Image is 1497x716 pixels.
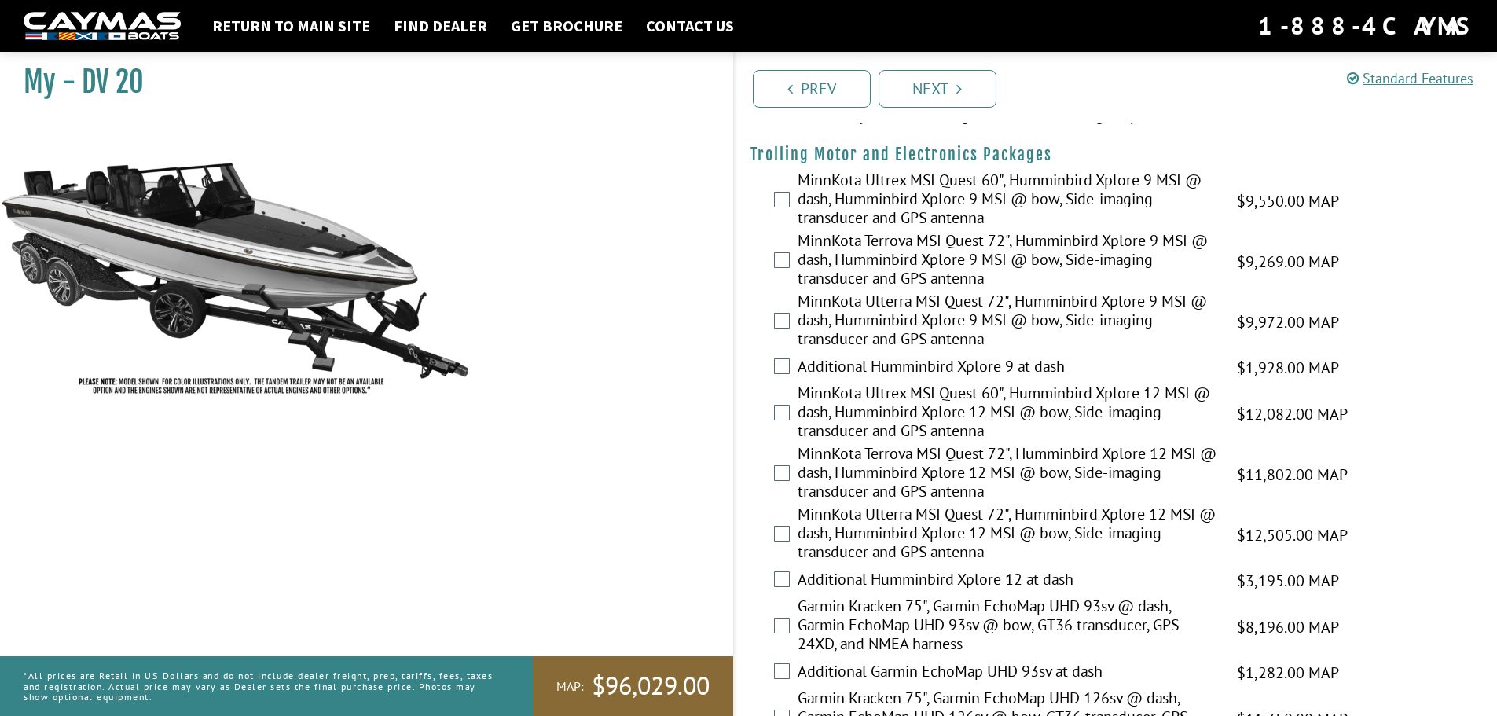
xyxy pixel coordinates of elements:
[1237,402,1348,426] span: $12,082.00 MAP
[1237,310,1339,334] span: $9,972.00 MAP
[798,384,1217,444] label: MinnKota Ultrex MSI Quest 60", Humminbird Xplore 12 MSI @ dash, Humminbird Xplore 12 MSI @ bow, S...
[503,16,630,36] a: Get Brochure
[638,16,742,36] a: Contact Us
[750,145,1482,164] h4: Trolling Motor and Electronics Packages
[1237,569,1339,593] span: $3,195.00 MAP
[798,444,1217,505] label: MinnKota Terrova MSI Quest 72", Humminbird Xplore 12 MSI @ dash, Humminbird Xplore 12 MSI @ bow, ...
[556,678,584,695] span: MAP:
[798,570,1217,593] label: Additional Humminbird Xplore 12 at dash
[24,663,497,710] p: *All prices are Retail in US Dollars and do not include dealer freight, prep, tariffs, fees, taxe...
[592,670,710,703] span: $96,029.00
[798,231,1217,292] label: MinnKota Terrova MSI Quest 72", Humminbird Xplore 9 MSI @ dash, Humminbird Xplore 9 MSI @ bow, Si...
[1237,615,1339,639] span: $8,196.00 MAP
[1237,356,1339,380] span: $1,928.00 MAP
[753,70,871,108] a: Prev
[798,171,1217,231] label: MinnKota Ultrex MSI Quest 60", Humminbird Xplore 9 MSI @ dash, Humminbird Xplore 9 MSI @ bow, Sid...
[386,16,495,36] a: Find Dealer
[1237,523,1348,547] span: $12,505.00 MAP
[24,12,181,41] img: white-logo-c9c8dbefe5ff5ceceb0f0178aa75bf4bb51f6bca0971e226c86eb53dfe498488.png
[798,292,1217,352] label: MinnKota Ulterra MSI Quest 72", Humminbird Xplore 9 MSI @ dash, Humminbird Xplore 9 MSI @ bow, Si...
[798,357,1217,380] label: Additional Humminbird Xplore 9 at dash
[798,662,1217,685] label: Additional Garmin EchoMap UHD 93sv at dash
[879,70,996,108] a: Next
[798,597,1217,657] label: Garmin Kracken 75", Garmin EchoMap UHD 93sv @ dash, Garmin EchoMap UHD 93sv @ bow, GT36 transduce...
[1237,463,1348,487] span: $11,802.00 MAP
[24,64,694,100] h1: My - DV 20
[1237,189,1339,213] span: $9,550.00 MAP
[1347,69,1473,87] a: Standard Features
[798,505,1217,565] label: MinnKota Ulterra MSI Quest 72", Humminbird Xplore 12 MSI @ dash, Humminbird Xplore 12 MSI @ bow, ...
[204,16,378,36] a: Return to main site
[533,656,733,716] a: MAP:$96,029.00
[1237,661,1339,685] span: $1,282.00 MAP
[1237,250,1339,274] span: $9,269.00 MAP
[1258,9,1473,43] div: 1-888-4CAYMAS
